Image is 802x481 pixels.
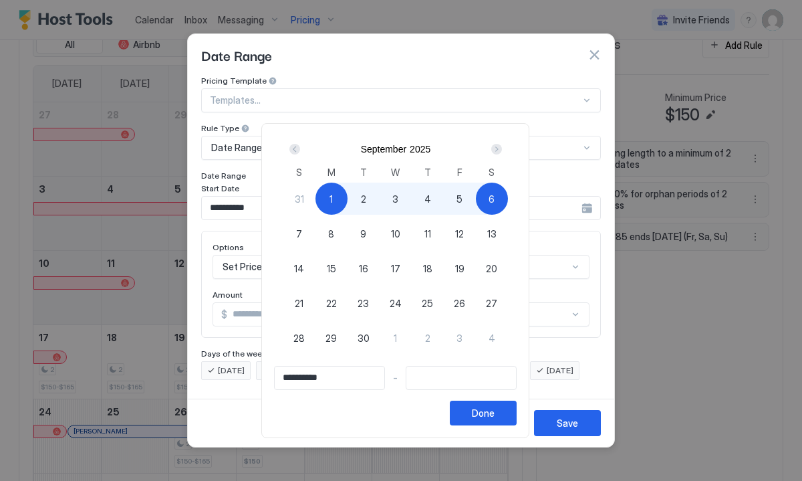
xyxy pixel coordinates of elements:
button: 9 [348,217,380,250]
button: September [361,144,406,155]
button: 11 [412,217,444,250]
span: F [457,165,462,179]
button: 2 [348,183,380,215]
span: 4 [424,192,431,206]
button: 20 [476,252,508,284]
button: 14 [283,252,315,284]
span: 27 [486,296,497,310]
span: 20 [486,262,497,276]
span: 12 [455,227,464,241]
button: 26 [444,287,476,319]
span: 31 [295,192,304,206]
button: 13 [476,217,508,250]
span: 30 [358,331,370,345]
button: 24 [380,287,412,319]
button: 12 [444,217,476,250]
button: 2025 [410,144,430,155]
button: 6 [476,183,508,215]
span: 6 [489,192,495,206]
button: 27 [476,287,508,319]
button: 3 [380,183,412,215]
button: 15 [315,252,348,284]
span: 23 [358,296,369,310]
span: 2 [425,331,430,345]
button: Prev [287,141,305,157]
span: 24 [390,296,402,310]
iframe: Intercom live chat [13,436,45,468]
button: Done [450,401,517,425]
span: 16 [359,262,368,276]
button: 3 [444,322,476,354]
button: 17 [380,252,412,284]
span: 25 [422,296,433,310]
button: 1 [315,183,348,215]
span: 29 [325,331,337,345]
button: Next [487,141,505,157]
span: S [296,165,302,179]
span: M [327,165,336,179]
span: 1 [394,331,397,345]
span: T [360,165,367,179]
button: 29 [315,322,348,354]
span: 3 [392,192,398,206]
span: 11 [424,227,431,241]
button: 8 [315,217,348,250]
button: 28 [283,322,315,354]
button: 22 [315,287,348,319]
span: 10 [391,227,400,241]
button: 18 [412,252,444,284]
span: 21 [295,296,303,310]
span: 8 [328,227,334,241]
button: 19 [444,252,476,284]
span: 26 [454,296,465,310]
button: 4 [412,183,444,215]
span: 22 [326,296,337,310]
span: 3 [456,331,462,345]
span: 15 [327,262,336,276]
span: 17 [391,262,400,276]
button: 4 [476,322,508,354]
div: Done [472,406,495,420]
span: 19 [455,262,464,276]
button: 5 [444,183,476,215]
input: Input Field [275,367,384,389]
span: 5 [456,192,462,206]
button: 1 [380,322,412,354]
span: 4 [489,331,495,345]
button: 21 [283,287,315,319]
span: W [391,165,400,179]
span: 7 [296,227,302,241]
span: - [393,372,398,384]
span: 18 [423,262,432,276]
span: 1 [329,192,333,206]
input: Input Field [406,367,516,389]
span: 2 [361,192,366,206]
button: 2 [412,322,444,354]
button: 25 [412,287,444,319]
button: 16 [348,252,380,284]
span: S [489,165,495,179]
button: 31 [283,183,315,215]
button: 30 [348,322,380,354]
span: 28 [293,331,305,345]
span: 14 [294,262,304,276]
span: T [424,165,431,179]
button: 10 [380,217,412,250]
span: 13 [487,227,497,241]
button: 23 [348,287,380,319]
button: 7 [283,217,315,250]
span: 9 [360,227,366,241]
